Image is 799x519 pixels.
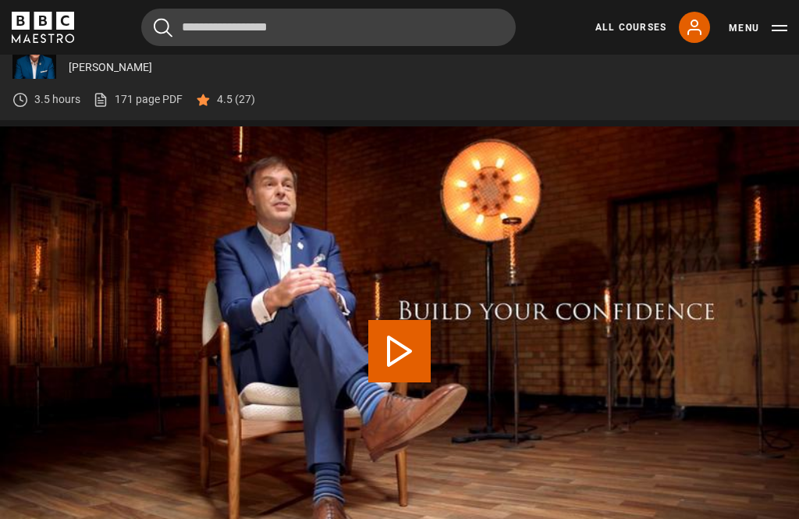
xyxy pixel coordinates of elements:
[154,18,172,37] button: Submit the search query
[93,91,183,108] a: 171 page PDF
[217,91,255,108] p: 4.5 (27)
[141,9,516,46] input: Search
[595,20,666,34] a: All Courses
[12,12,74,43] svg: BBC Maestro
[34,91,80,108] p: 3.5 hours
[69,59,787,76] p: [PERSON_NAME]
[729,20,787,36] button: Toggle navigation
[368,320,431,382] button: Play Lesson The golden rules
